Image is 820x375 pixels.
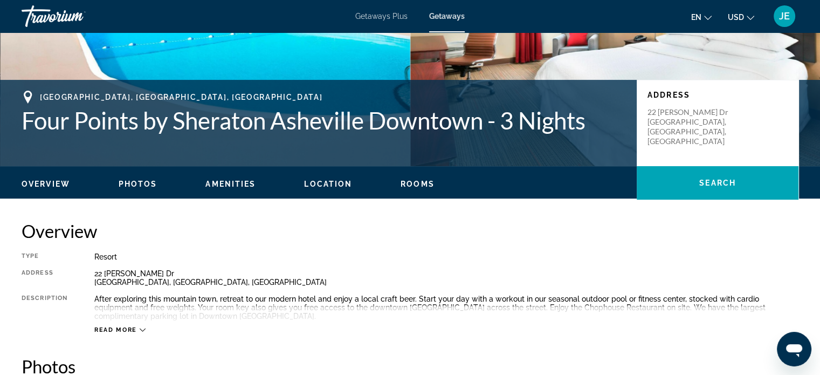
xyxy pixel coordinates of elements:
p: 22 [PERSON_NAME] Dr [GEOGRAPHIC_DATA], [GEOGRAPHIC_DATA], [GEOGRAPHIC_DATA] [647,107,734,146]
span: [GEOGRAPHIC_DATA], [GEOGRAPHIC_DATA], [GEOGRAPHIC_DATA] [40,93,322,101]
span: Rooms [401,180,435,188]
div: Type [22,253,67,261]
span: Location [304,180,352,188]
div: Address [22,269,67,287]
h1: Four Points by Sheraton Asheville Downtown - 3 Nights [22,106,626,134]
button: Rooms [401,179,435,189]
a: Getaways [429,12,465,21]
button: Location [304,179,352,189]
span: en [691,13,701,22]
button: Read more [94,326,146,334]
button: Amenities [205,179,256,189]
iframe: Button to launch messaging window [777,332,811,366]
button: Search [637,166,798,200]
span: Search [699,179,736,187]
span: JE [779,11,790,22]
a: Getaways Plus [355,12,408,21]
div: Resort [94,253,798,261]
span: USD [728,13,744,22]
button: Change language [691,9,712,25]
span: Overview [22,180,70,188]
h2: Overview [22,220,798,242]
button: Change currency [728,9,754,25]
button: User Menu [770,5,798,28]
a: Travorium [22,2,129,30]
button: Photos [119,179,157,189]
div: Description [22,295,67,321]
span: Read more [94,326,137,333]
p: Address [647,91,788,99]
div: 22 [PERSON_NAME] Dr [GEOGRAPHIC_DATA], [GEOGRAPHIC_DATA], [GEOGRAPHIC_DATA] [94,269,798,287]
div: After exploring this mountain town, retreat to our modern hotel and enjoy a local craft beer. Sta... [94,295,798,321]
span: Photos [119,180,157,188]
span: Amenities [205,180,256,188]
button: Overview [22,179,70,189]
